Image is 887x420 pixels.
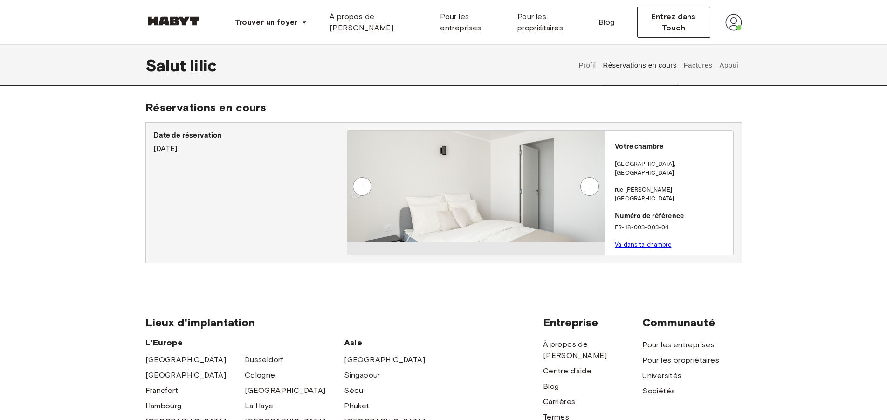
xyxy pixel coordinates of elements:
[344,337,443,348] span: Asie
[602,45,678,86] button: Réservations en cours
[637,7,710,38] button: Entrez dans Touch
[585,185,594,187] div: -
[145,385,179,396] a: Francfort
[153,130,347,141] p: Date de réservation
[145,400,182,412] a: Hambourg
[344,385,365,396] a: Séoul
[642,386,675,397] a: Sociétés
[517,11,584,34] span: Pour les propriétaires
[642,316,742,330] span: Communauté
[543,381,559,392] a: Blog
[645,11,702,34] span: Entrez dans Touch
[543,316,642,330] span: Entreprise
[145,316,543,330] span: Lieux d'implantation
[145,101,266,114] span: Réservations en cours
[344,400,369,412] a: Phuket
[145,370,227,381] a: [GEOGRAPHIC_DATA]
[575,45,742,86] div: onglets de profil utilisateur
[615,186,729,204] p: rue [PERSON_NAME][GEOGRAPHIC_DATA]
[145,337,344,348] span: L'Europe
[322,7,433,37] a: À propos de [PERSON_NAME]
[330,11,425,34] span: À propos de [PERSON_NAME]
[433,7,510,37] a: Pour les entreprises
[615,142,729,152] p: Votre chambre
[543,365,591,377] a: Centre d'aide
[642,370,681,381] a: Universités
[344,354,425,365] a: [GEOGRAPHIC_DATA]
[153,130,347,154] div: [DATE]
[598,17,615,28] span: Blog
[190,55,217,75] span: lilic
[245,400,274,412] a: La Haye
[578,45,597,86] button: Profil
[235,17,298,28] span: Trouver un foyer
[358,185,367,187] div: -
[682,45,714,86] button: Factures
[642,339,715,351] a: Pour les entreprises
[642,355,719,366] a: Pour les propriétaires
[615,241,671,248] a: Va dans ta chambre
[718,45,740,86] button: Appui
[440,11,502,34] span: Pour les entreprises
[725,14,742,31] img: avatar
[615,160,729,178] p: [GEOGRAPHIC_DATA], [GEOGRAPHIC_DATA]
[245,354,283,365] a: Dusseldorf
[543,339,642,361] a: À propos de [PERSON_NAME]
[145,55,190,75] span: Salut
[227,13,315,32] button: Trouver un foyer
[245,385,326,396] a: [GEOGRAPHIC_DATA]
[591,7,622,37] a: Blog
[543,396,576,407] a: Carrières
[615,223,729,233] p: FR-18-003-003-04
[347,131,605,242] img: Image de la pièce
[145,16,201,26] img: Habyt
[510,7,591,37] a: Pour les propriétaires
[615,211,729,222] p: Numéro de référence
[344,370,380,381] a: Singapour
[245,370,275,381] a: Cologne
[145,354,227,365] a: [GEOGRAPHIC_DATA]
